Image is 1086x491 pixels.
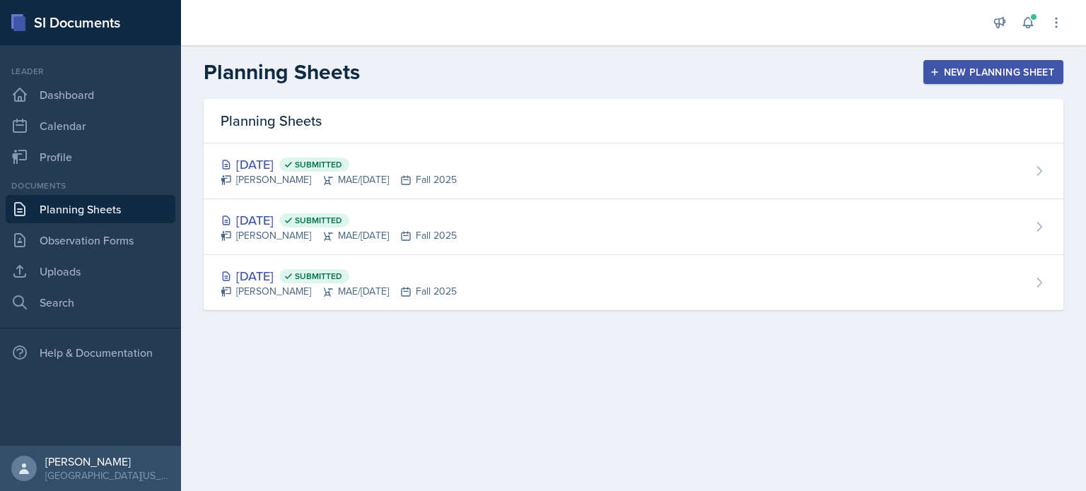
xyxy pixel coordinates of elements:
a: Search [6,288,175,317]
div: [PERSON_NAME] MAE/[DATE] Fall 2025 [221,228,457,243]
a: Observation Forms [6,226,175,254]
a: Dashboard [6,81,175,109]
div: [PERSON_NAME] MAE/[DATE] Fall 2025 [221,284,457,299]
div: [DATE] [221,155,457,174]
div: [PERSON_NAME] MAE/[DATE] Fall 2025 [221,172,457,187]
a: Planning Sheets [6,195,175,223]
span: Submitted [295,159,342,170]
button: New Planning Sheet [923,60,1063,84]
a: Profile [6,143,175,171]
a: Calendar [6,112,175,140]
div: [DATE] [221,266,457,285]
div: [PERSON_NAME] [45,454,170,468]
div: Documents [6,179,175,192]
div: Leader [6,65,175,78]
div: [DATE] [221,211,457,230]
div: Planning Sheets [204,99,1063,143]
a: Uploads [6,257,175,285]
a: [DATE] Submitted [PERSON_NAME]MAE/[DATE]Fall 2025 [204,143,1063,199]
span: Submitted [295,215,342,226]
a: [DATE] Submitted [PERSON_NAME]MAE/[DATE]Fall 2025 [204,199,1063,255]
span: Submitted [295,271,342,282]
div: New Planning Sheet [933,66,1054,78]
div: Help & Documentation [6,338,175,367]
a: [DATE] Submitted [PERSON_NAME]MAE/[DATE]Fall 2025 [204,255,1063,310]
h2: Planning Sheets [204,59,360,85]
div: [GEOGRAPHIC_DATA][US_STATE] in [GEOGRAPHIC_DATA] [45,468,170,483]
